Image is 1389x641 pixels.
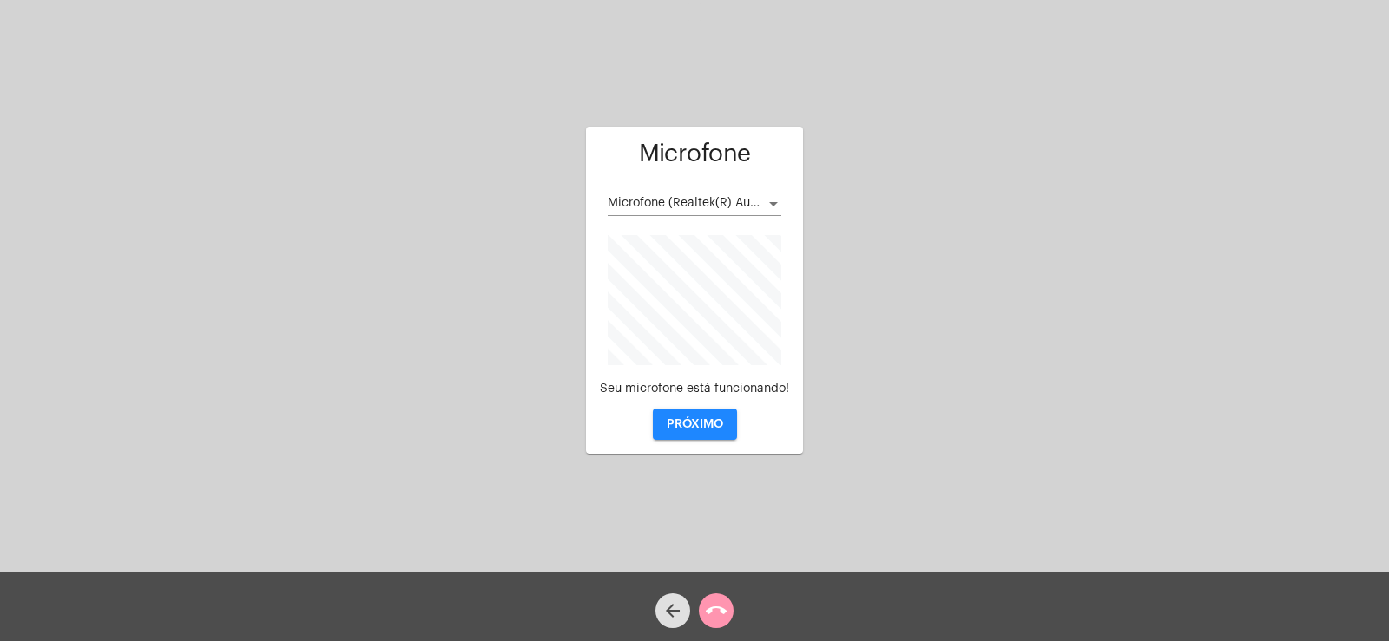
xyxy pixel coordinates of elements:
[667,418,723,430] span: PRÓXIMO
[600,141,789,167] h1: Microfone
[600,383,789,396] div: Seu microfone está funcionando!
[706,600,727,621] mat-icon: call_end
[653,409,737,440] button: PRÓXIMO
[608,197,773,209] span: Microfone (Realtek(R) Audio)
[662,600,683,621] mat-icon: arrow_back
